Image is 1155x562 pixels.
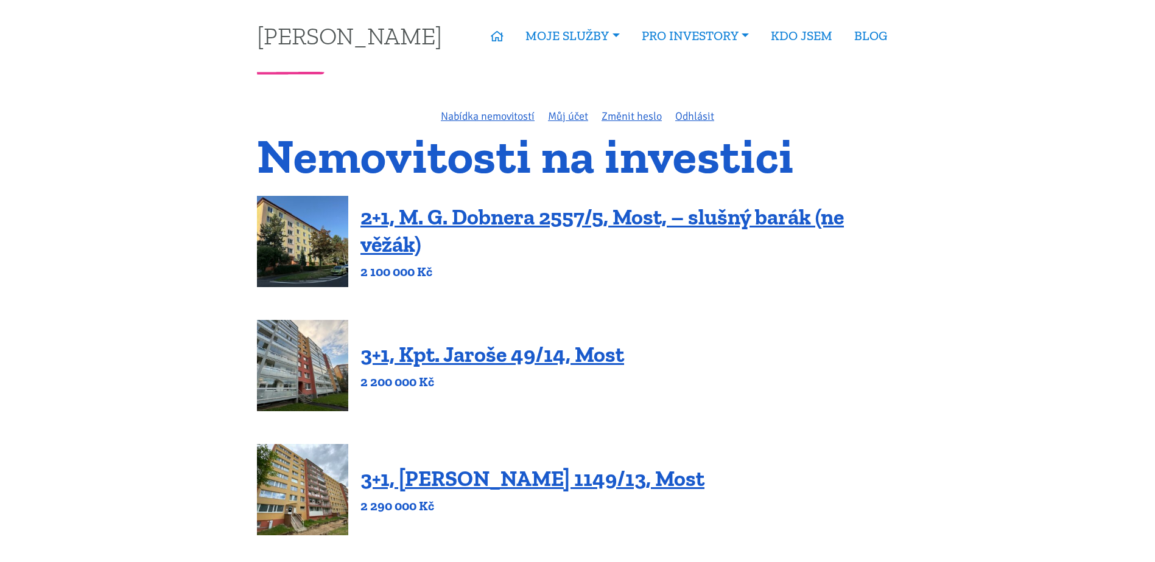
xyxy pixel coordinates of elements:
[360,498,704,515] p: 2 290 000 Kč
[514,22,630,50] a: MOJE SLUŽBY
[257,24,442,47] a: [PERSON_NAME]
[631,22,760,50] a: PRO INVESTORY
[843,22,898,50] a: BLOG
[760,22,843,50] a: KDO JSEM
[548,109,588,123] a: Můj účet
[675,109,714,123] a: Odhlásit
[257,136,898,176] h1: Nemovitosti na investici
[441,109,535,123] a: Nabídka nemovitostí
[360,465,704,491] a: 3+1, [PERSON_NAME] 1149/13, Most
[360,341,624,367] a: 3+1, Kpt. Jaroše 49/14, Most
[360,204,844,257] a: 2+1, M. G. Dobnera 2557/5, Most, – slušný barák (ne věžák)
[360,263,898,280] p: 2 100 000 Kč
[602,109,662,123] a: Změnit heslo
[360,373,624,390] p: 2 200 000 Kč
